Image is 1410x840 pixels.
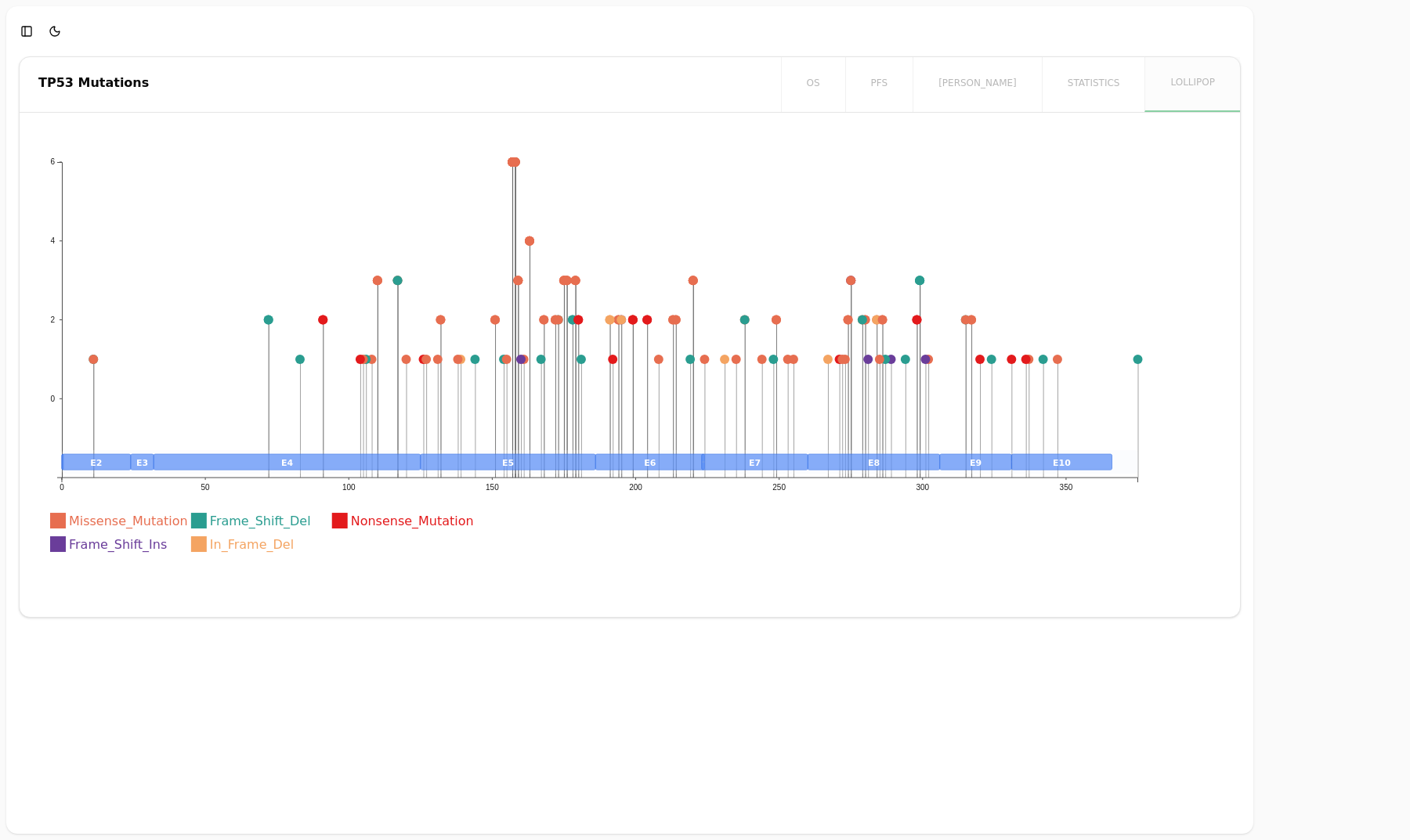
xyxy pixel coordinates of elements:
text: 50 [201,483,211,492]
text: E8 [869,458,880,468]
text: E7 [750,458,761,468]
text: In_Frame_Del [210,537,294,553]
text: 250 [773,483,786,492]
text: E2 [90,458,102,468]
text: E4 [281,458,294,468]
text: 300 [916,483,930,492]
text: 4 [50,236,55,245]
text: 100 [342,483,356,492]
div: TP53 Mutations [38,77,757,89]
text: Frame_Shift_Del [210,514,311,529]
text: 2 [50,315,55,324]
text: E9 [971,458,982,468]
text: Missense_Mutation [69,514,188,529]
text: 0 [60,483,64,492]
text: E5 [502,458,514,468]
text: 0 [50,395,55,403]
text: 350 [1061,483,1074,492]
text: E3 [136,458,148,468]
text: E10 [1054,458,1072,468]
text: Frame_Shift_Ins [69,537,167,553]
text: 200 [630,483,643,492]
text: 150 [486,483,499,492]
text: 6 [50,157,55,166]
text: E6 [645,458,657,468]
text: Nonsense_Mutation [351,514,474,529]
